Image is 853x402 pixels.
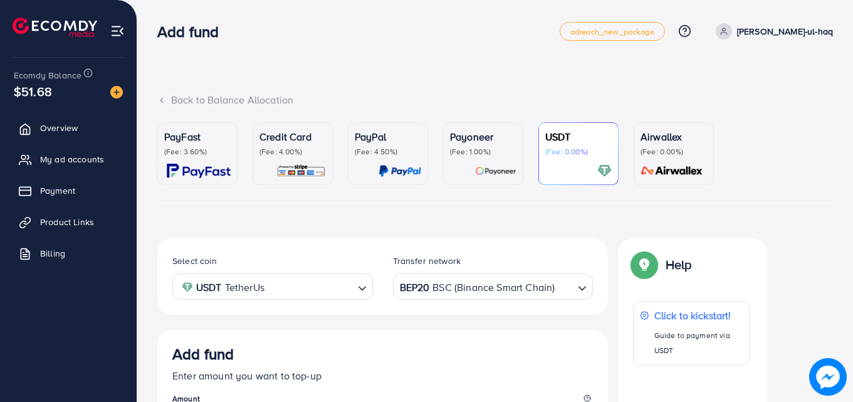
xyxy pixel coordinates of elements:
[560,22,665,41] a: adreach_new_package
[268,277,353,297] input: Search for option
[9,115,127,140] a: Overview
[556,277,573,297] input: Search for option
[450,147,516,157] p: (Fee: 1.00%)
[14,69,81,82] span: Ecomdy Balance
[654,328,743,358] p: Guide to payment via USDT
[711,23,833,40] a: [PERSON_NAME]-ul-haq
[172,273,373,299] div: Search for option
[14,82,52,100] span: $51.68
[641,129,707,144] p: Airwallex
[570,28,654,36] span: adreach_new_package
[654,308,743,323] p: Click to kickstart!
[355,129,421,144] p: PayPal
[157,93,833,107] div: Back to Balance Allocation
[259,147,326,157] p: (Fee: 4.00%)
[379,164,421,178] img: card
[157,23,229,41] h3: Add fund
[9,209,127,235] a: Product Links
[393,255,461,267] label: Transfer network
[641,147,707,157] p: (Fee: 0.00%)
[355,147,421,157] p: (Fee: 4.50%)
[400,278,430,297] strong: BEP20
[637,164,707,178] img: card
[40,122,78,134] span: Overview
[196,278,222,297] strong: USDT
[9,178,127,203] a: Payment
[172,255,217,267] label: Select coin
[545,129,612,144] p: USDT
[666,257,692,272] p: Help
[40,216,94,228] span: Product Links
[164,129,231,144] p: PayFast
[40,184,75,197] span: Payment
[40,247,65,260] span: Billing
[545,147,612,157] p: (Fee: 0.00%)
[164,147,231,157] p: (Fee: 3.60%)
[172,368,593,383] p: Enter amount you want to top-up
[737,24,833,39] p: [PERSON_NAME]-ul-haq
[225,278,264,297] span: TetherUs
[450,129,516,144] p: Payoneer
[110,24,125,38] img: menu
[276,164,326,178] img: card
[597,164,612,178] img: card
[13,18,97,37] img: logo
[167,164,231,178] img: card
[9,241,127,266] a: Billing
[110,86,123,98] img: image
[432,278,555,297] span: BSC (Binance Smart Chain)
[182,282,193,293] img: coin
[9,147,127,172] a: My ad accounts
[475,164,516,178] img: card
[40,153,104,166] span: My ad accounts
[809,358,847,396] img: image
[393,273,594,299] div: Search for option
[259,129,326,144] p: Credit Card
[172,345,234,363] h3: Add fund
[633,253,656,276] img: Popup guide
